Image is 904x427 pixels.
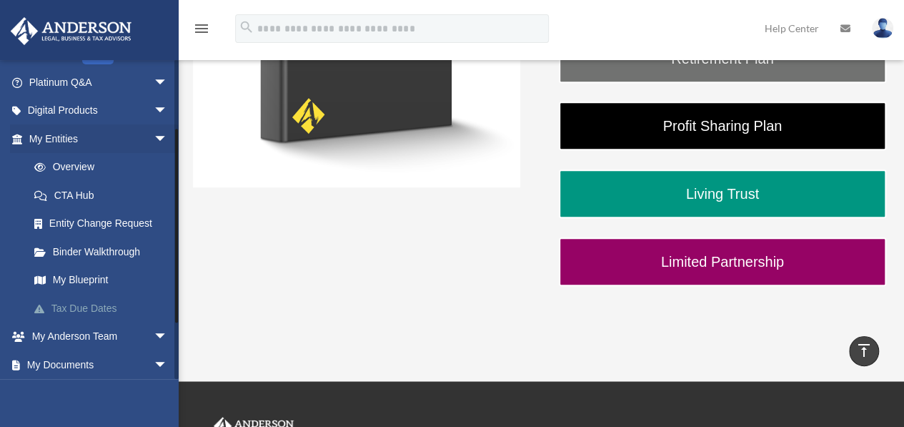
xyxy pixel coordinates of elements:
a: CTA Hub [20,181,189,210]
a: Binder Walkthrough [20,237,182,266]
span: arrow_drop_down [154,323,182,352]
i: vertical_align_top [855,342,873,359]
a: Profit Sharing Plan [559,102,886,150]
a: Limited Partnership [559,237,886,286]
a: Tax Due Dates [20,294,189,323]
img: User Pic [872,18,893,39]
span: arrow_drop_down [154,97,182,126]
a: Overview [20,153,189,182]
a: menu [193,25,210,37]
a: My Blueprint [20,266,189,295]
i: menu [193,20,210,37]
span: arrow_drop_down [154,124,182,154]
a: Platinum Q&Aarrow_drop_down [10,68,189,97]
a: Living Trust [559,170,886,218]
a: Entity Change Request [20,210,189,238]
span: arrow_drop_down [154,350,182,380]
a: My Anderson Teamarrow_drop_down [10,323,189,351]
a: Digital Productsarrow_drop_down [10,97,189,125]
span: arrow_drop_down [154,379,182,408]
i: search [239,19,254,35]
span: arrow_drop_down [154,68,182,97]
a: My Documentsarrow_drop_down [10,350,189,379]
img: Anderson Advisors Platinum Portal [6,17,136,45]
a: My Entitiesarrow_drop_down [10,124,189,153]
a: vertical_align_top [849,336,879,366]
a: Online Learningarrow_drop_down [10,379,189,408]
